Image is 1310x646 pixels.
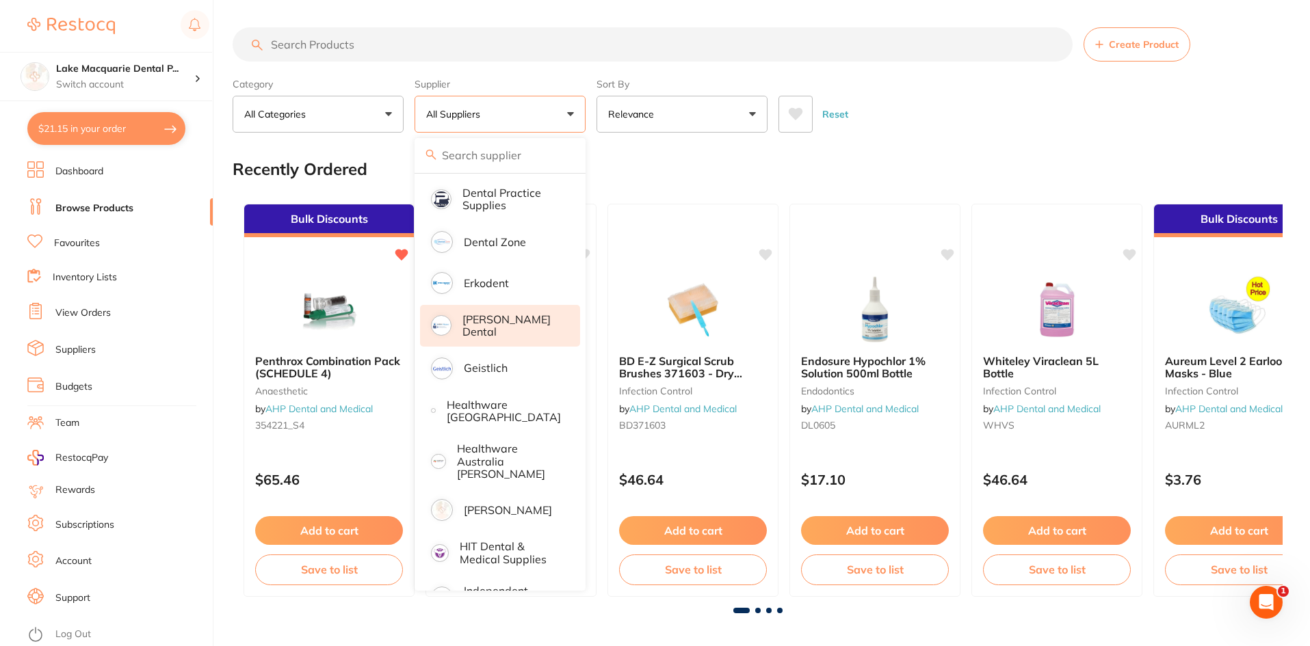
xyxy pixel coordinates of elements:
[1084,27,1190,62] button: Create Product
[56,78,194,92] p: Switch account
[255,386,403,396] small: anaesthetic
[460,540,561,565] p: HIT Dental & Medical Supplies
[1109,39,1179,50] span: Create Product
[649,275,737,344] img: BD E-Z Surgical Scrub Brushes 371603 - Dry Brush/Sponge (Sterile)
[801,554,949,584] button: Save to list
[21,63,49,90] img: Lake Macquarie Dental Practice
[619,554,767,584] button: Save to list
[464,362,508,374] p: Geistlich
[597,78,768,90] label: Sort By
[629,403,737,415] a: AHP Dental and Medical
[255,403,373,415] span: by
[597,96,768,133] button: Relevance
[801,420,949,431] small: DL0605
[818,96,852,133] button: Reset
[255,554,403,584] button: Save to list
[27,10,115,42] a: Restocq Logo
[983,472,1131,487] p: $46.64
[830,275,919,344] img: Endosure Hypochlor 1% Solution 500ml Bottle
[433,317,449,334] img: Erskine Dental
[811,403,919,415] a: AHP Dental and Medical
[55,165,103,178] a: Dashboard
[415,96,586,133] button: All Suppliers
[1165,403,1283,415] span: by
[233,78,404,90] label: Category
[233,96,404,133] button: All Categories
[433,410,434,411] img: Healthware Australia
[233,27,1073,62] input: Search Products
[464,236,526,248] p: Dental Zone
[255,420,403,431] small: 354221_S4
[55,628,91,641] a: Log Out
[55,306,111,320] a: View Orders
[244,204,414,237] div: Bulk Discounts
[55,483,95,497] a: Rewards
[55,518,114,532] a: Subscriptions
[233,160,367,179] h2: Recently Ordered
[27,450,108,466] a: RestocqPay
[457,442,562,480] p: Healthware Australia [PERSON_NAME]
[801,516,949,545] button: Add to cart
[56,62,194,76] h4: Lake Macquarie Dental Practice
[433,191,449,208] img: Dental Practice Supplies
[415,138,586,172] input: Search supplier
[462,313,561,338] p: [PERSON_NAME] Dental
[426,107,486,121] p: All Suppliers
[983,386,1131,396] small: infection control
[27,18,115,34] img: Restocq Logo
[462,187,561,212] p: Dental Practice Supplies
[55,343,96,357] a: Suppliers
[619,403,737,415] span: by
[619,472,767,487] p: $46.64
[54,237,100,250] a: Favourites
[1194,275,1283,344] img: Aureum Level 2 Earloop Masks - Blue
[433,546,447,560] img: HIT Dental & Medical Supplies
[619,355,767,380] b: BD E-Z Surgical Scrub Brushes 371603 - Dry Brush/Sponge (Sterile)
[619,516,767,545] button: Add to cart
[55,554,92,568] a: Account
[433,233,451,251] img: Dental Zone
[27,624,209,646] button: Log Out
[244,107,311,121] p: All Categories
[265,403,373,415] a: AHP Dental and Medical
[1012,275,1101,344] img: Whiteley Viraclean 5L Bottle
[433,501,451,519] img: Henry Schein Halas
[801,355,949,380] b: Endosure Hypochlor 1% Solution 500ml Bottle
[983,554,1131,584] button: Save to list
[27,450,44,466] img: RestocqPay
[464,584,561,610] p: Independent Dental
[801,403,919,415] span: by
[285,275,374,344] img: Penthrox Combination Pack (SCHEDULE 4)
[415,78,586,90] label: Supplier
[55,591,90,605] a: Support
[55,416,79,430] a: Team
[619,420,767,431] small: BD371603
[255,355,403,380] b: Penthrox Combination Pack (SCHEDULE 4)
[464,504,552,516] p: [PERSON_NAME]
[1278,586,1289,597] span: 1
[464,277,509,289] p: Erkodent
[433,456,444,467] img: Healthware Australia Ridley
[53,271,117,284] a: Inventory Lists
[983,516,1131,545] button: Add to cart
[983,420,1131,431] small: WHVS
[801,472,949,487] p: $17.10
[993,403,1101,415] a: AHP Dental and Medical
[1250,586,1283,619] iframe: Intercom live chat
[433,589,451,606] img: Independent Dental
[55,202,133,215] a: Browse Products
[55,380,92,394] a: Budgets
[255,472,403,487] p: $65.46
[983,355,1131,380] b: Whiteley Viraclean 5L Bottle
[27,112,185,145] button: $21.15 in your order
[433,360,451,377] img: Geistlich
[608,107,659,121] p: Relevance
[447,399,561,424] p: Healthware [GEOGRAPHIC_DATA]
[1175,403,1283,415] a: AHP Dental and Medical
[801,386,949,396] small: endodontics
[619,386,767,396] small: infection control
[55,451,108,465] span: RestocqPay
[983,403,1101,415] span: by
[255,516,403,545] button: Add to cart
[433,274,451,292] img: Erkodent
